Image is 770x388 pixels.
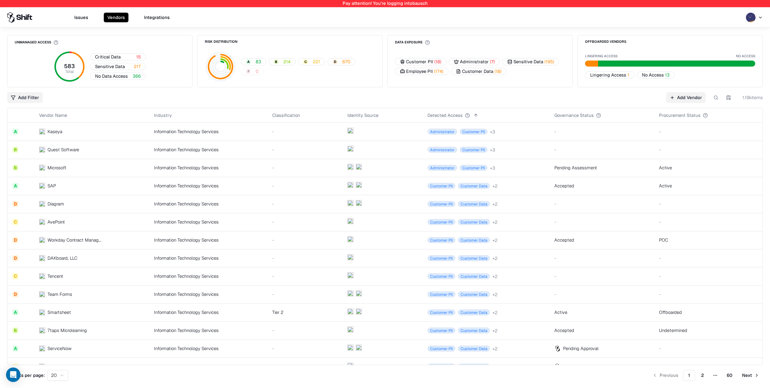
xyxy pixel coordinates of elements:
button: +2 [492,201,497,207]
div: Information Technology Services [154,291,263,297]
span: Customer PII [427,291,455,297]
img: Quest Software [39,147,45,153]
div: A [12,346,18,352]
span: Customer Data [458,273,490,279]
div: + 3 [490,129,495,135]
td: Active [654,177,762,195]
img: entra.microsoft.com [347,146,353,152]
button: Customer Data(18) [451,68,507,75]
div: - [272,201,338,207]
div: + 2 [492,291,497,298]
button: +2 [492,291,497,298]
img: entra.microsoft.com [347,363,353,369]
div: B [274,59,279,64]
img: entra.microsoft.com [347,128,353,134]
div: + 2 [492,364,497,370]
img: entra.microsoft.com [347,272,353,278]
img: Microsoft [39,165,45,171]
div: A [12,183,18,189]
div: AvePoint [48,219,65,225]
img: DAKboard, LLC [39,255,45,261]
div: Smartsheet [48,309,71,315]
div: + 2 [492,201,497,207]
span: Customer PII [427,237,455,243]
div: D [12,291,18,297]
span: Customer Data [458,201,490,207]
button: +3 [490,165,495,171]
img: 7taps Microlearning [39,327,45,333]
div: Shift Security [48,363,74,370]
img: microsoft365.com [356,345,362,351]
div: + 3 [490,165,495,171]
span: Customer PII [427,219,455,225]
div: Information Technology Services [154,219,263,225]
span: 221 [313,58,320,65]
div: Tier 2 [272,363,338,370]
img: Diagram [39,201,45,207]
div: - [554,255,650,261]
div: D [12,255,18,261]
div: - [554,146,650,153]
div: - [659,255,758,261]
span: No Data Access [95,73,128,79]
span: Customer PII [427,201,455,207]
div: + 2 [492,309,497,316]
div: Information Technology Services [154,237,263,243]
div: Information Technology Services [154,183,263,189]
span: Customer Data [458,219,490,225]
div: Industry [154,112,172,118]
div: Data Exposure [395,40,430,45]
div: Information Technology Services [154,327,263,333]
button: Sensitive Data(195) [502,58,559,65]
button: 60 [722,370,737,381]
div: D [12,237,18,243]
img: Tencent [39,273,45,279]
div: Information Technology Services [154,128,263,135]
div: ServiceNow [48,345,72,352]
div: + 2 [492,255,497,261]
div: Pending Approval [563,345,599,352]
td: Offboarded [654,303,762,321]
div: Information Technology Services [154,146,263,153]
div: - [659,128,758,135]
div: C [12,219,18,225]
span: Customer PII [427,273,455,279]
span: Customer Data [458,346,490,352]
div: + 2 [492,346,497,352]
button: C221 [298,58,325,65]
div: Unmanaged Access [15,40,58,45]
div: Vendor Name [39,112,67,118]
span: Customer Data [458,183,490,189]
nav: pagination [649,370,763,381]
img: microsoft365.com [356,290,362,296]
div: C [12,364,18,370]
div: - [659,146,758,153]
button: Add Filter [7,92,43,103]
div: Accepted [554,327,574,333]
span: 366 [133,73,141,79]
img: entra.microsoft.com [347,327,353,333]
button: +2 [492,255,497,261]
span: 83 [256,58,261,65]
span: 214 [283,58,291,65]
button: B214 [269,58,296,65]
div: - [272,219,338,225]
button: Customer PII(18) [395,58,446,65]
div: B [12,147,18,153]
div: Accepted [554,183,574,189]
span: Customer Data [458,291,490,297]
div: A [12,309,18,315]
span: Lingering Access [590,72,626,78]
div: Workday Contract Management [48,237,102,243]
span: Customer PII [460,165,488,171]
span: ( 18 ) [494,68,501,74]
img: entra.microsoft.com [347,164,353,170]
div: Team Forms [48,291,72,297]
div: 7taps Microlearning [48,327,87,333]
div: C [12,273,18,279]
span: Customer PII [427,346,455,352]
div: - [272,327,338,333]
button: No Data Access366 [90,73,146,80]
span: Customer PII [427,183,455,189]
span: Customer PII [427,364,455,370]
